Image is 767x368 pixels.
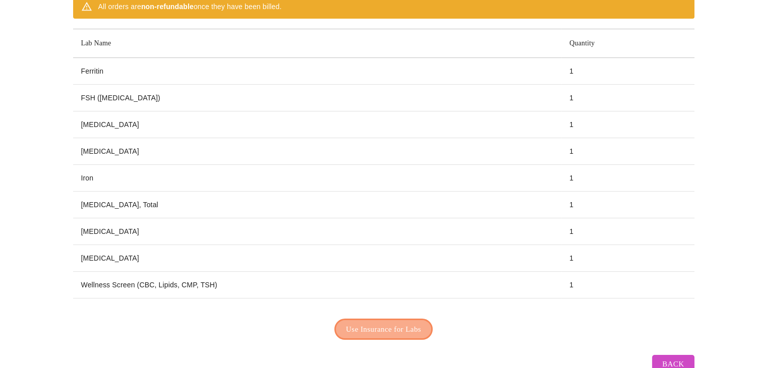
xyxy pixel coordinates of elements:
[561,29,694,58] th: Quantity
[73,85,562,111] td: FSH ([MEDICAL_DATA])
[334,319,433,340] button: Use Insurance for Labs
[561,245,694,272] td: 1
[73,192,562,218] td: [MEDICAL_DATA], Total
[73,218,562,245] td: [MEDICAL_DATA]
[561,58,694,85] td: 1
[141,3,194,11] strong: non-refundable
[73,111,562,138] td: [MEDICAL_DATA]
[561,85,694,111] td: 1
[73,138,562,165] td: [MEDICAL_DATA]
[73,272,562,298] td: Wellness Screen (CBC, Lipids, CMP, TSH)
[73,245,562,272] td: [MEDICAL_DATA]
[561,111,694,138] td: 1
[561,138,694,165] td: 1
[73,165,562,192] td: Iron
[561,218,694,245] td: 1
[561,165,694,192] td: 1
[346,323,421,336] span: Use Insurance for Labs
[561,272,694,298] td: 1
[73,58,562,85] td: Ferritin
[73,29,562,58] th: Lab Name
[561,192,694,218] td: 1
